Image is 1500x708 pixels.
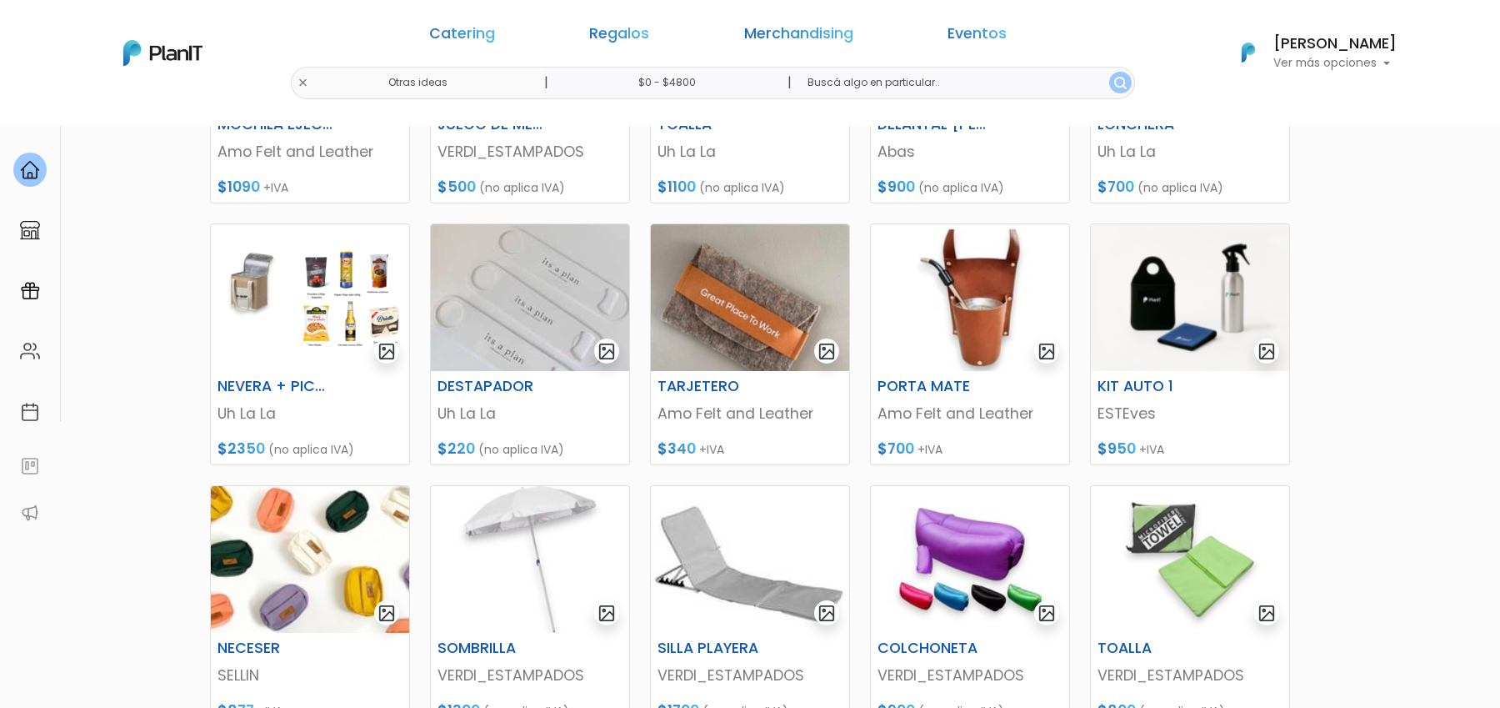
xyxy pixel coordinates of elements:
span: +IVA [699,441,724,458]
img: thumb_Dise%C3%B1o_sin_t%C3%ADtulo_-_2024-12-19T140550.294.png [211,224,409,371]
p: Uh La La [657,141,842,163]
a: Eventos [947,27,1007,47]
img: close-6986928ebcb1d6c9903e3b54e860dbc4d054630f23adef3a32610726dff6a82b.svg [297,78,308,88]
img: thumb_2000___2000-Photoroom__5_.jpg [1091,486,1289,633]
span: $1100 [657,177,696,197]
div: ¿Necesitás ayuda? [86,16,240,48]
img: gallery-light [377,342,397,361]
p: Uh La La [217,403,402,424]
p: VERDI_ESTAMPADOS [877,665,1062,686]
span: (no aplica IVA) [268,441,354,458]
p: Abas [877,141,1062,163]
span: $220 [437,439,475,459]
p: VERDI_ESTAMPADOS [657,665,842,686]
p: Uh La La [1097,141,1282,163]
img: thumb_WhatsApp_Image_2025-03-04_at_21.18.08__1_.jpeg [431,224,629,371]
p: VERDI_ESTAMPADOS [437,665,622,686]
span: (no aplica IVA) [478,441,564,458]
p: Amo Felt and Leather [877,403,1062,424]
span: $1090 [217,177,260,197]
img: thumb_Captura_de_pantalla_2025-08-04_094915.png [1091,224,1289,371]
img: thumb_WhatsApp_Image_2025-08-07_at_10.45.14.jpeg [211,486,409,633]
a: gallery-light NEVERA + PICADA Uh La La $2350 (no aplica IVA) [210,223,410,465]
img: campaigns-02234683943229c281be62815700db0a1741e53638e28bf9629b52c665b00959.svg [20,281,40,301]
h6: TOALLA [1087,640,1224,657]
p: | [787,73,792,93]
span: $950 [1097,439,1136,459]
img: search_button-432b6d5273f82d61273b3651a40e1bd1b912527efae98b1b7a1b2c0702e16a8d.svg [1114,77,1127,89]
span: (no aplica IVA) [1137,179,1223,196]
h6: DESTAPADOR [427,378,564,395]
a: gallery-light TARJETERO Amo Felt and Leather $340 +IVA [650,223,850,465]
p: | [544,73,548,93]
img: PlanIt Logo [123,40,202,66]
span: +IVA [263,179,288,196]
img: gallery-light [597,604,617,623]
a: Regalos [589,27,649,47]
a: gallery-light KIT AUTO 1 ESTEves $950 +IVA [1090,223,1290,465]
p: Amo Felt and Leather [657,403,842,424]
h6: COLCHONETA [867,640,1004,657]
h6: NECESER [207,640,344,657]
span: +IVA [1139,441,1164,458]
input: Buscá algo en particular.. [794,67,1135,99]
span: $700 [1097,177,1134,197]
h6: SOMBRILLA [427,640,564,657]
h6: SILLA PLAYERA [647,640,784,657]
span: (no aplica IVA) [918,179,1004,196]
span: +IVA [917,441,942,458]
img: calendar-87d922413cdce8b2cf7b7f5f62616a5cf9e4887200fb71536465627b3292af00.svg [20,402,40,422]
p: ESTEves [1097,403,1282,424]
img: gallery-light [817,604,837,623]
img: thumb_2000___2000-Photoroom__2_.jpg [431,486,629,633]
h6: PORTA MATE [867,378,1004,395]
p: Uh La La [437,403,622,424]
button: PlanIt Logo [PERSON_NAME] Ver más opciones [1220,31,1397,74]
img: thumb_2000___2000-Photoroom__4_.jpg [871,486,1069,633]
p: VERDI_ESTAMPADOS [1097,665,1282,686]
span: $340 [657,439,696,459]
img: thumb_11B69C1C-C5E1-4492-9B65-331164C36F9F.jpeg [651,224,849,371]
p: SELLIN [217,665,402,686]
img: gallery-light [817,342,837,361]
img: people-662611757002400ad9ed0e3c099ab2801c6687ba6c219adb57efc949bc21e19d.svg [20,341,40,361]
img: partners-52edf745621dab592f3b2c58e3bca9d71375a7ef29c3b500c9f145b62cc070d4.svg [20,503,40,523]
span: $900 [877,177,915,197]
img: PlanIt Logo [1230,34,1267,71]
a: gallery-light DESTAPADOR Uh La La $220 (no aplica IVA) [430,223,630,465]
img: home-e721727adea9d79c4d83392d1f703f7f8bce08238fde08b1acbfd93340b81755.svg [20,160,40,180]
h6: TARJETERO [647,378,784,395]
a: Merchandising [744,27,853,47]
h6: NEVERA + PICADA [207,378,344,395]
span: $500 [437,177,476,197]
img: thumb_2000___2000-Photoroom_-_2025-06-04T152229.378.jpg [871,224,1069,371]
span: (no aplica IVA) [479,179,565,196]
h6: KIT AUTO 1 [1087,378,1224,395]
span: (no aplica IVA) [699,179,785,196]
img: gallery-light [597,342,617,361]
span: $700 [877,439,914,459]
img: gallery-light [1257,604,1277,623]
a: gallery-light PORTA MATE Amo Felt and Leather $700 +IVA [870,223,1070,465]
p: VERDI_ESTAMPADOS [437,141,622,163]
p: Ver más opciones [1273,58,1397,69]
img: marketplace-4ceaa7011d94191e9ded77b95e3339b90024bf715f7c57f8cf31f2d8c509eaba.svg [20,220,40,240]
img: gallery-light [377,604,397,623]
span: $2350 [217,439,265,459]
p: Amo Felt and Leather [217,141,402,163]
img: gallery-light [1037,604,1057,623]
h6: [PERSON_NAME] [1273,37,1397,52]
img: feedback-78b5a0c8f98aac82b08bfc38622c3050aee476f2c9584af64705fc4e61158814.svg [20,456,40,476]
img: thumb_WhatsApp_Image_2025-08-18_at_10.14.31.jpeg [651,486,849,633]
img: gallery-light [1257,342,1277,361]
img: gallery-light [1037,342,1057,361]
a: Catering [429,27,495,47]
